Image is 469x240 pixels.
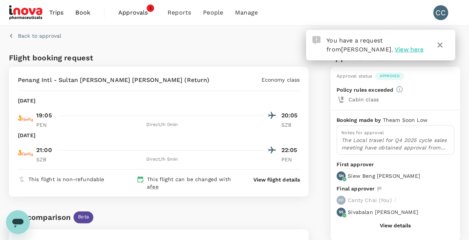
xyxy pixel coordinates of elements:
span: Approved [375,73,404,79]
span: People [203,8,223,17]
p: This flight is non-refundable [28,176,104,183]
div: Direct , 1h 5min [59,156,265,163]
p: Sivabalan [PERSON_NAME] [348,208,418,216]
div: Fare comparison [9,211,71,223]
span: [PERSON_NAME] [341,46,391,53]
p: SZB [281,121,300,129]
p: Final approver [337,185,375,193]
p: Booking made by [337,116,382,124]
span: Approvals [118,8,156,17]
span: View here [395,46,423,53]
p: / [394,196,396,204]
img: FY [18,146,33,161]
p: 22:05 [281,146,300,155]
button: View details [380,222,411,228]
button: Back to approval [9,32,61,40]
img: FY [18,111,33,126]
h6: Flight booking request [9,52,157,64]
iframe: Button to launch messaging window [6,210,30,234]
div: Approval status [337,73,372,80]
div: Direct , 1h 0min [59,121,265,129]
p: PEN [281,156,300,163]
p: First approver [337,161,454,168]
span: Notes for approval [341,130,384,135]
p: [DATE] [18,132,35,139]
span: Reports [168,8,191,17]
p: PEN [36,121,55,129]
div: CC [433,5,448,20]
span: Trips [49,8,64,17]
p: 20:05 [281,111,300,120]
p: The Local travel for Q4 2025 cycle sales meeting have obtained approval from Mr.Siva. [341,136,449,151]
p: SN [338,173,343,179]
span: fee [150,184,158,190]
img: iNova Pharmaceuticals [9,4,43,21]
p: Economy class [261,76,300,83]
span: You have a request from . [326,37,393,53]
span: Beta [74,214,93,221]
p: Theam Soon Low [382,116,427,124]
button: View flight details [253,176,300,183]
p: Back to approval [18,32,61,40]
p: Penang Intl - Sultan [PERSON_NAME] [PERSON_NAME] (Return) [18,76,209,85]
p: [DATE] [18,97,35,104]
p: SS [339,209,343,215]
p: SZB [36,156,55,163]
p: 19:05 [36,111,52,120]
p: Cabin class [348,96,454,103]
span: 1 [147,4,154,12]
span: Manage [235,8,258,17]
p: This flight can be changed with a [147,176,240,190]
p: Siew Beng [PERSON_NAME] [348,172,420,180]
p: 21:00 [36,146,52,155]
p: CC [338,198,344,203]
span: Book [75,8,90,17]
p: Canty Chai ( You ) [348,196,391,204]
img: Approval Request [312,36,321,44]
p: Policy rules exceeded [337,86,393,94]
